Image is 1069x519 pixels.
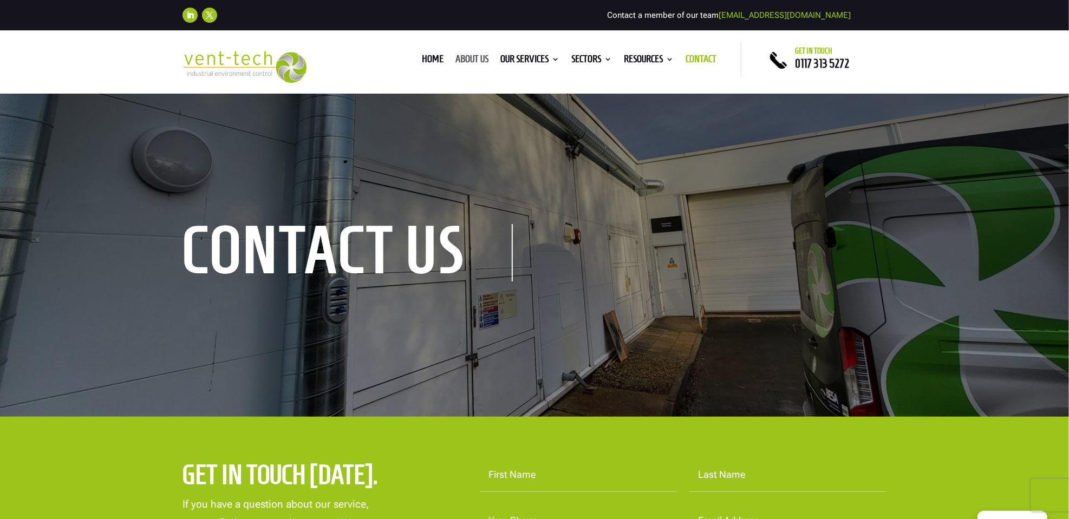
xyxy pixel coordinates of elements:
a: Resources [624,55,674,67]
a: 0117 313 5272 [795,57,849,70]
a: About us [455,55,488,67]
h1: contact us [182,224,513,281]
a: Home [422,55,444,67]
a: [EMAIL_ADDRESS][DOMAIN_NAME] [719,10,851,20]
span: Contact a member of our team [607,10,851,20]
a: Contact [686,55,716,67]
img: 2023-09-27T08_35_16.549ZVENT-TECH---Clear-background [182,51,307,83]
span: Get in touch [795,47,832,55]
h2: Get in touch [DATE]. [182,458,408,496]
a: Sectors [571,55,612,67]
a: Follow on LinkedIn [182,8,198,23]
input: First Name [480,458,677,492]
a: Follow on X [202,8,217,23]
a: Our Services [500,55,559,67]
input: Last Name [689,458,887,492]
